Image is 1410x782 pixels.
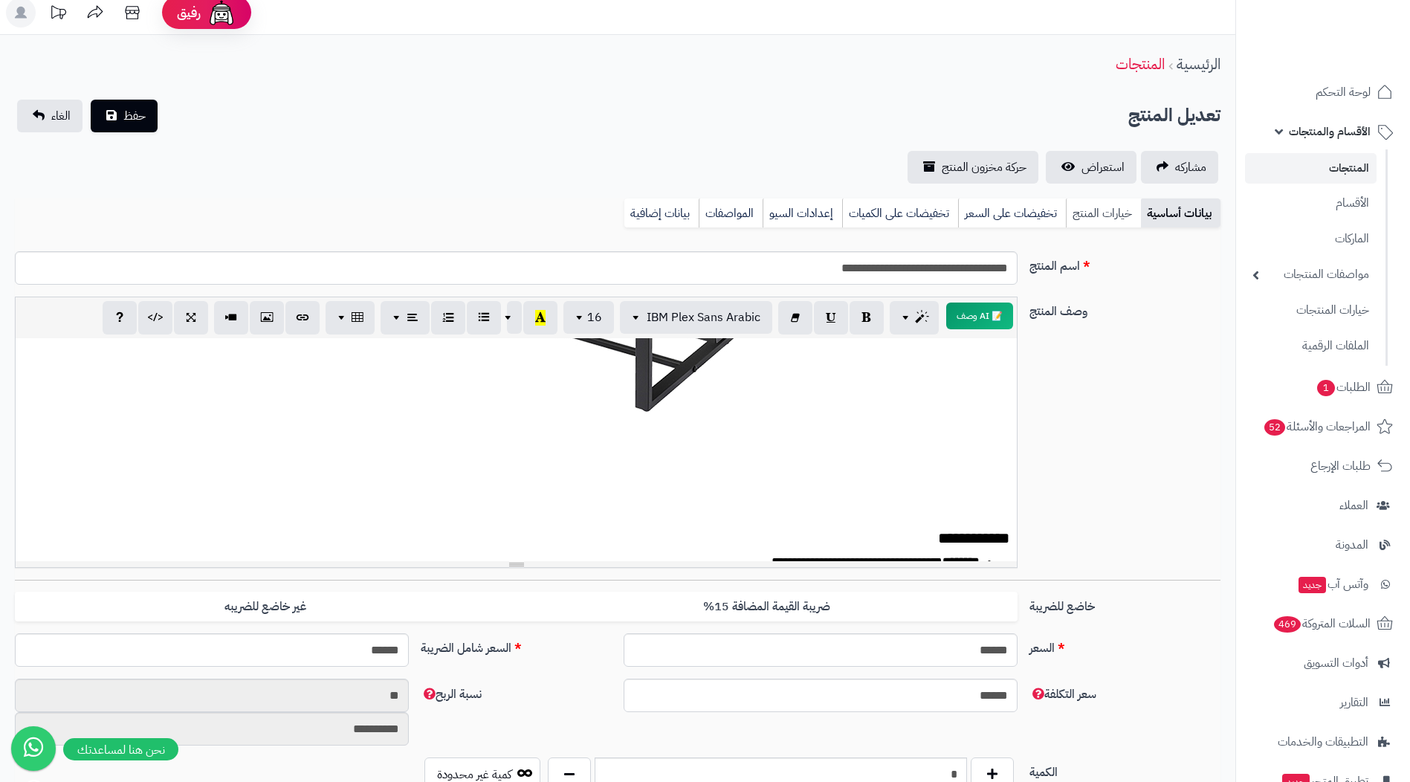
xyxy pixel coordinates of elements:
[1299,577,1326,593] span: جديد
[942,158,1026,176] span: حركة مخزون المنتج
[1066,198,1141,228] a: خيارات المنتج
[1289,121,1371,142] span: الأقسام والمنتجات
[647,308,760,326] span: IBM Plex Sans Arabic
[123,107,146,125] span: حفظ
[1278,731,1368,752] span: التطبيقات والخدمات
[91,100,158,132] button: حفظ
[1029,685,1096,703] span: سعر التكلفة
[1316,377,1371,398] span: الطلبات
[1245,409,1401,445] a: المراجعات والأسئلة52
[517,592,1018,622] label: ضريبة القيمة المضافة 15%
[1245,74,1401,110] a: لوحة التحكم
[1263,416,1371,437] span: المراجعات والأسئلة
[1245,369,1401,405] a: الطلبات1
[1340,692,1368,713] span: التقارير
[1310,456,1371,476] span: طلبات الإرجاع
[1245,223,1377,255] a: الماركات
[1272,613,1371,634] span: السلات المتروكة
[1081,158,1125,176] span: استعراض
[1297,574,1368,595] span: وآتس آب
[1023,592,1226,615] label: خاضع للضريبة
[958,198,1066,228] a: تخفيضات على السعر
[51,107,71,125] span: الغاء
[1264,419,1286,436] span: 52
[1245,488,1401,523] a: العملاء
[1141,198,1220,228] a: بيانات أساسية
[17,100,83,132] a: الغاء
[15,592,516,622] label: غير خاضع للضريبه
[1023,251,1226,275] label: اسم المنتج
[1023,633,1226,657] label: السعر
[1245,566,1401,602] a: وآتس آبجديد
[1128,100,1220,131] h2: تعديل المنتج
[1245,645,1401,681] a: أدوات التسويق
[1339,495,1368,516] span: العملاء
[1245,606,1401,642] a: السلات المتروكة469
[842,198,958,228] a: تخفيضات على الكميات
[1245,724,1401,760] a: التطبيقات والخدمات
[1046,151,1136,184] a: استعراض
[1175,158,1206,176] span: مشاركه
[421,685,482,703] span: نسبة الربح
[1116,53,1165,75] a: المنتجات
[1177,53,1220,75] a: الرئيسية
[699,198,763,228] a: المواصفات
[1309,33,1396,64] img: logo-2.png
[1317,379,1336,396] span: 1
[587,308,602,326] span: 16
[620,301,772,334] button: IBM Plex Sans Arabic
[763,198,842,228] a: إعدادات السيو
[946,303,1013,329] button: 📝 AI وصف
[624,198,699,228] a: بيانات إضافية
[1273,615,1301,633] span: 469
[1316,82,1371,103] span: لوحة التحكم
[1245,685,1401,720] a: التقارير
[177,4,201,22] span: رفيق
[563,301,614,334] button: 16
[1336,534,1368,555] span: المدونة
[1245,330,1377,362] a: الملفات الرقمية
[1023,757,1226,781] label: الكمية
[1245,527,1401,563] a: المدونة
[1141,151,1218,184] a: مشاركه
[1245,153,1377,184] a: المنتجات
[908,151,1038,184] a: حركة مخزون المنتج
[1245,187,1377,219] a: الأقسام
[415,633,618,657] label: السعر شامل الضريبة
[1245,294,1377,326] a: خيارات المنتجات
[1304,653,1368,673] span: أدوات التسويق
[1245,448,1401,484] a: طلبات الإرجاع
[1245,259,1377,291] a: مواصفات المنتجات
[1023,297,1226,320] label: وصف المنتج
